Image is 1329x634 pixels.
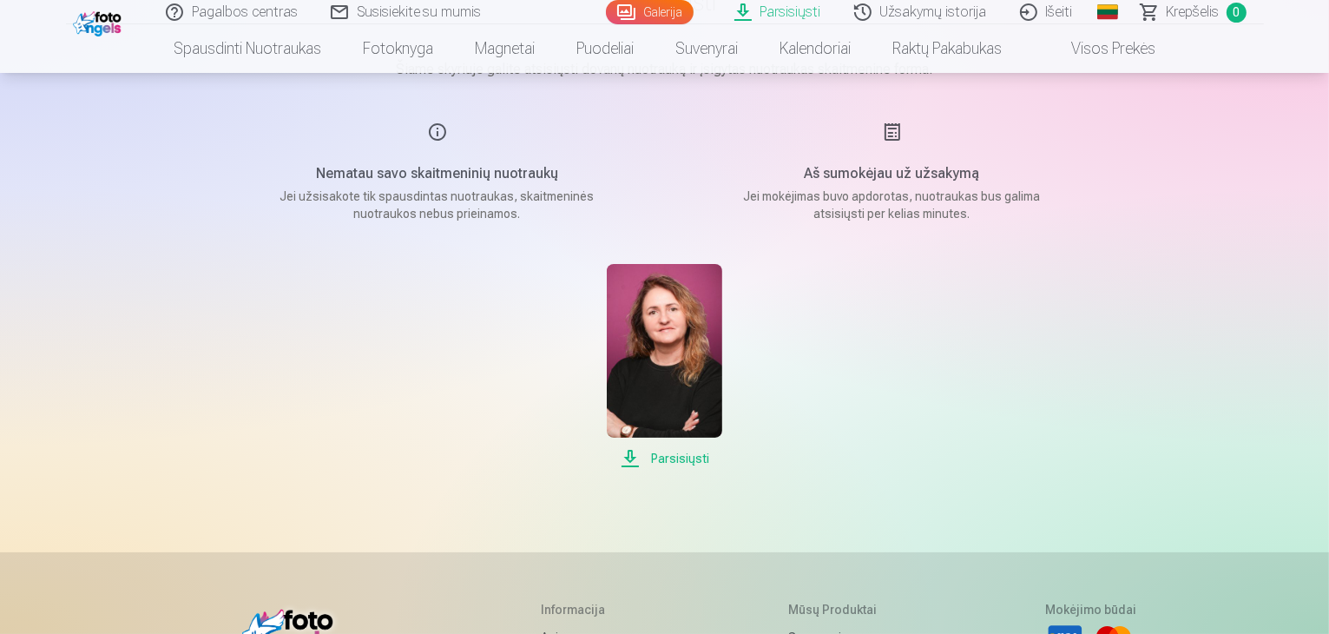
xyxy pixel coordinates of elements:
[1023,24,1176,73] a: Visos prekės
[153,24,342,73] a: Spausdinti nuotraukas
[556,24,655,73] a: Puodeliai
[655,24,759,73] a: Suvenyrai
[727,163,1057,184] h5: Aš sumokėjau už užsakymą
[872,24,1023,73] a: Raktų pakabukas
[73,7,126,36] img: /fa2
[541,601,656,618] h5: Informacija
[788,601,914,618] h5: Mūsų produktai
[342,24,454,73] a: Fotoknyga
[273,163,602,184] h5: Nematau savo skaitmeninių nuotraukų
[607,264,722,469] a: Parsisiųsti
[1227,3,1247,23] span: 0
[727,188,1057,222] p: Jei mokėjimas buvo apdorotas, nuotraukas bus galima atsisiųsti per kelias minutes.
[273,188,602,222] p: Jei užsisakote tik spausdintas nuotraukas, skaitmeninės nuotraukos nebus prieinamos.
[1167,2,1220,23] span: Krepšelis
[759,24,872,73] a: Kalendoriai
[1046,601,1137,618] h5: Mokėjimo būdai
[454,24,556,73] a: Magnetai
[607,448,722,469] span: Parsisiųsti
